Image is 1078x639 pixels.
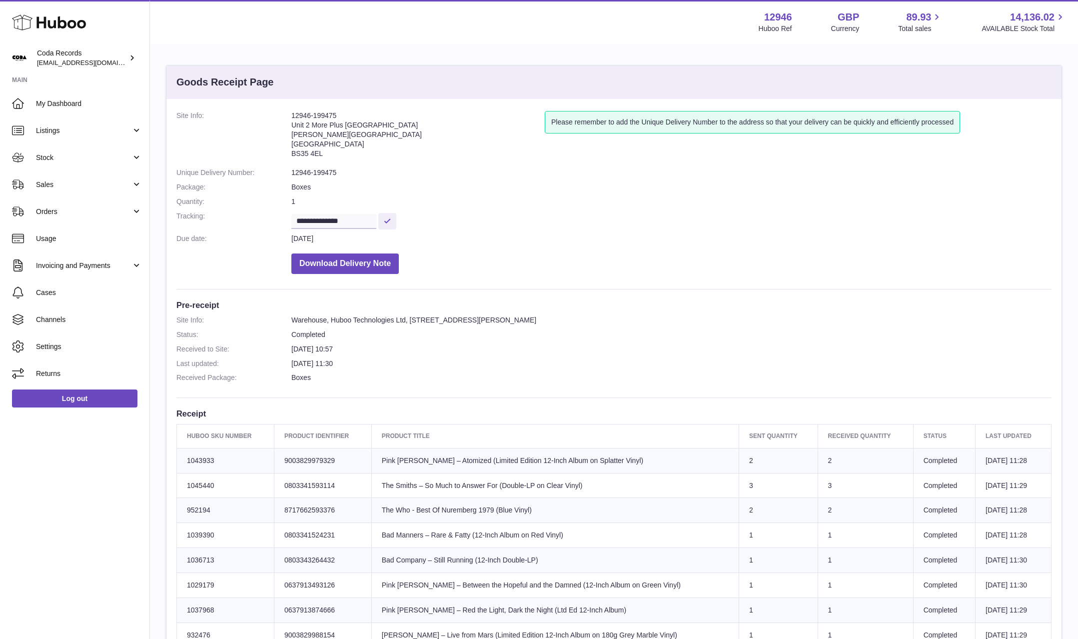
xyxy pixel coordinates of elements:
[976,597,1052,622] td: [DATE] 11:29
[291,344,1052,354] dd: [DATE] 10:57
[176,168,291,177] dt: Unique Delivery Number:
[291,197,1052,206] dd: 1
[36,288,142,297] span: Cases
[982,24,1066,33] span: AVAILABLE Stock Total
[913,597,975,622] td: Completed
[371,498,739,523] td: The Who - Best Of Nuremberg 1979 (Blue Vinyl)
[371,424,739,448] th: Product title
[176,344,291,354] dt: Received to Site:
[291,373,1052,382] dd: Boxes
[764,10,792,24] strong: 12946
[291,253,399,274] button: Download Delivery Note
[371,473,739,498] td: The Smiths – So Much to Answer For (Double-LP on Clear Vinyl)
[818,448,913,473] td: 2
[739,424,818,448] th: Sent Quantity
[913,523,975,548] td: Completed
[371,548,739,573] td: Bad Company – Still Running (12-Inch Double-LP)
[274,573,371,598] td: 0637913493126
[176,299,1052,310] h3: Pre-receipt
[739,473,818,498] td: 3
[818,548,913,573] td: 1
[176,111,291,163] dt: Site Info:
[545,111,960,133] div: Please remember to add the Unique Delivery Number to the address so that your delivery can be qui...
[831,24,860,33] div: Currency
[176,373,291,382] dt: Received Package:
[739,548,818,573] td: 1
[176,75,274,89] h3: Goods Receipt Page
[274,597,371,622] td: 0637913874666
[913,424,975,448] th: Status
[291,234,1052,243] dd: [DATE]
[982,10,1066,33] a: 14,136.02 AVAILABLE Stock Total
[976,498,1052,523] td: [DATE] 11:28
[274,548,371,573] td: 0803343264432
[913,473,975,498] td: Completed
[739,448,818,473] td: 2
[913,548,975,573] td: Completed
[177,597,274,622] td: 1037968
[818,473,913,498] td: 3
[818,573,913,598] td: 1
[1010,10,1055,24] span: 14,136.02
[818,424,913,448] th: Received Quantity
[291,111,545,163] address: 12946-199475 Unit 2 More Plus [GEOGRAPHIC_DATA] [PERSON_NAME][GEOGRAPHIC_DATA] [GEOGRAPHIC_DATA] ...
[291,168,1052,177] dd: 12946-199475
[976,473,1052,498] td: [DATE] 11:29
[36,99,142,108] span: My Dashboard
[976,448,1052,473] td: [DATE] 11:28
[37,48,127,67] div: Coda Records
[976,548,1052,573] td: [DATE] 11:30
[976,424,1052,448] th: Last updated
[371,448,739,473] td: Pink [PERSON_NAME] – Atomized (Limited Edition 12-Inch Album on Splatter Vinyl)
[818,597,913,622] td: 1
[176,197,291,206] dt: Quantity:
[177,473,274,498] td: 1045440
[739,597,818,622] td: 1
[36,261,131,270] span: Invoicing and Payments
[291,182,1052,192] dd: Boxes
[739,498,818,523] td: 2
[36,369,142,378] span: Returns
[291,315,1052,325] dd: Warehouse, Huboo Technologies Ltd, [STREET_ADDRESS][PERSON_NAME]
[176,182,291,192] dt: Package:
[371,573,739,598] td: Pink [PERSON_NAME] – Between the Hopeful and the Damned (12-Inch Album on Green Vinyl)
[818,523,913,548] td: 1
[913,573,975,598] td: Completed
[274,473,371,498] td: 0803341593114
[818,498,913,523] td: 2
[913,448,975,473] td: Completed
[291,359,1052,368] dd: [DATE] 11:30
[36,342,142,351] span: Settings
[274,523,371,548] td: 0803341524231
[12,50,27,65] img: haz@pcatmedia.com
[371,523,739,548] td: Bad Manners – Rare & Fatty (12-Inch Album on Red Vinyl)
[906,10,931,24] span: 89.93
[176,211,291,229] dt: Tracking:
[274,448,371,473] td: 9003829979329
[976,573,1052,598] td: [DATE] 11:30
[176,359,291,368] dt: Last updated:
[177,523,274,548] td: 1039390
[759,24,792,33] div: Huboo Ref
[176,408,1052,419] h3: Receipt
[12,389,137,407] a: Log out
[913,498,975,523] td: Completed
[177,424,274,448] th: Huboo SKU Number
[739,523,818,548] td: 1
[898,10,943,33] a: 89.93 Total sales
[37,58,147,66] span: [EMAIL_ADDRESS][DOMAIN_NAME]
[36,207,131,216] span: Orders
[36,315,142,324] span: Channels
[176,315,291,325] dt: Site Info:
[739,573,818,598] td: 1
[291,330,1052,339] dd: Completed
[898,24,943,33] span: Total sales
[177,548,274,573] td: 1036713
[371,597,739,622] td: Pink [PERSON_NAME] – Red the Light, Dark the Night (Ltd Ed 12-Inch Album)
[176,330,291,339] dt: Status:
[176,234,291,243] dt: Due date:
[36,153,131,162] span: Stock
[177,573,274,598] td: 1029179
[274,498,371,523] td: 8717662593376
[274,424,371,448] th: Product Identifier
